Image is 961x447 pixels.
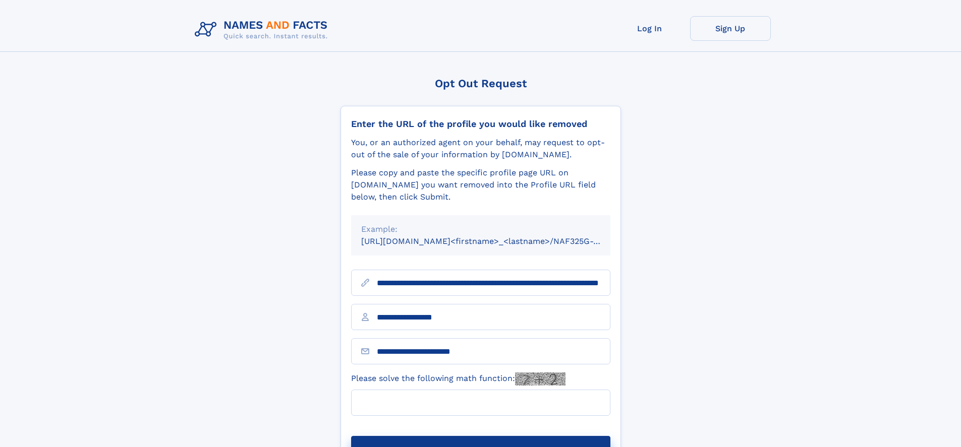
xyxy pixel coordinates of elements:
small: [URL][DOMAIN_NAME]<firstname>_<lastname>/NAF325G-xxxxxxxx [361,236,630,246]
img: Logo Names and Facts [191,16,336,43]
div: Enter the URL of the profile you would like removed [351,118,610,130]
div: Please copy and paste the specific profile page URL on [DOMAIN_NAME] you want removed into the Pr... [351,167,610,203]
label: Please solve the following math function: [351,372,566,386]
div: You, or an authorized agent on your behalf, may request to opt-out of the sale of your informatio... [351,137,610,161]
a: Sign Up [690,16,771,41]
div: Opt Out Request [341,77,621,90]
a: Log In [609,16,690,41]
div: Example: [361,223,600,235]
